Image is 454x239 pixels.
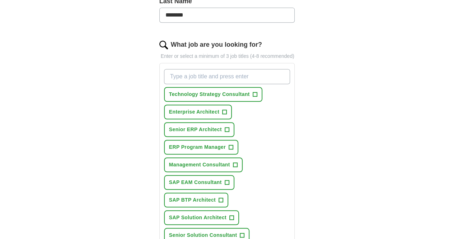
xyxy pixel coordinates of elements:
[169,143,226,151] span: ERP Program Manager
[164,175,234,190] button: SAP EAM Consultant
[164,210,239,225] button: SAP Solution Architect
[169,179,222,186] span: SAP EAM Consultant
[164,140,238,155] button: ERP Program Manager
[164,69,290,84] input: Type a job title and press enter
[164,87,262,102] button: Technology Strategy Consultant
[169,126,222,133] span: Senior ERP Architect
[169,231,237,239] span: Senior Solution Consultant
[164,122,234,137] button: Senior ERP Architect
[171,40,262,50] label: What job are you looking for?
[169,214,226,221] span: SAP Solution Architect
[164,105,232,119] button: Enterprise Architect
[159,41,168,49] img: search.png
[169,108,219,116] span: Enterprise Architect
[169,161,230,169] span: Management Consultant
[164,157,243,172] button: Management Consultant
[169,91,250,98] span: Technology Strategy Consultant
[164,193,228,207] button: SAP BTP Architect
[169,196,216,204] span: SAP BTP Architect
[159,52,295,60] p: Enter or select a minimum of 3 job titles (4-8 recommended)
